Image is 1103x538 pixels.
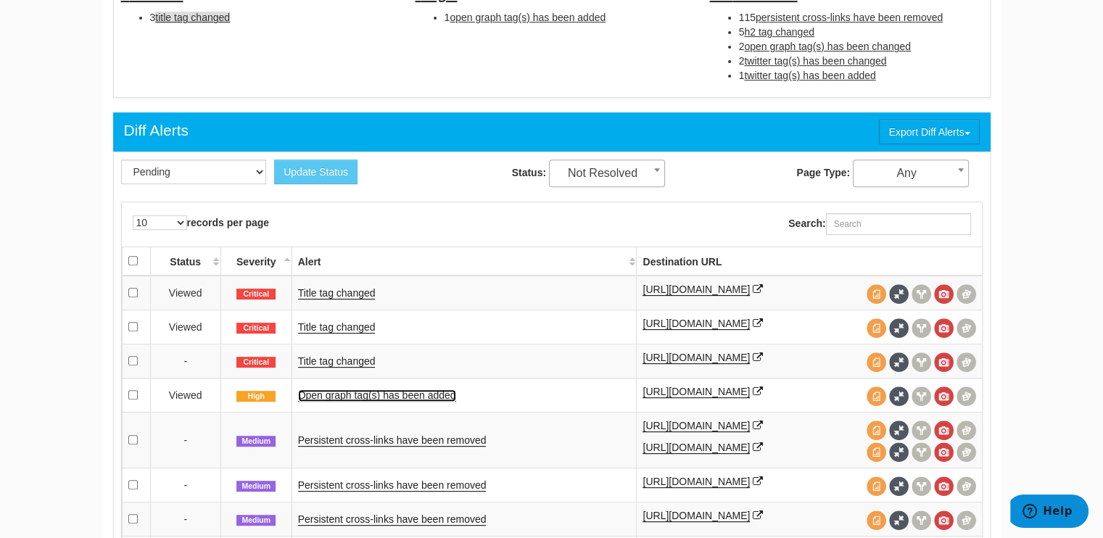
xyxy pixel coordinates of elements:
[934,510,954,530] span: View screenshot
[867,284,886,304] span: View source
[643,476,750,488] a: [URL][DOMAIN_NAME]
[643,284,750,296] a: [URL][DOMAIN_NAME]
[756,12,943,23] span: persistent cross-links have been removed
[889,442,909,462] span: Full Source Diff
[889,284,909,304] span: Full Source Diff
[150,378,220,412] td: Viewed
[934,352,954,372] span: View screenshot
[298,287,376,299] a: Title tag changed
[549,160,665,187] span: Not Resolved
[957,442,976,462] span: Compare screenshots
[150,412,220,468] td: -
[292,247,637,276] th: Alert: activate to sort column ascending
[912,352,931,372] span: View headers
[867,510,886,530] span: View source
[889,318,909,338] span: Full Source Diff
[739,10,983,25] li: 115
[854,163,968,183] span: Any
[512,167,546,178] strong: Status:
[236,391,276,402] span: High
[739,25,983,39] li: 5
[744,41,911,52] span: open graph tag(s) has been changed
[637,247,982,276] th: Destination URL
[236,323,276,334] span: Critical
[867,421,886,440] span: View source
[236,481,276,492] span: Medium
[796,167,850,178] strong: Page Type:
[1010,494,1088,531] iframe: Opens a widget where you can find more information
[889,421,909,440] span: Full Source Diff
[236,289,276,300] span: Critical
[150,502,220,536] td: -
[220,247,292,276] th: Severity: activate to sort column descending
[889,386,909,406] span: Full Source Diff
[150,468,220,502] td: -
[133,215,187,230] select: records per page
[788,213,970,235] label: Search:
[739,54,983,68] li: 2
[957,476,976,496] span: Compare screenshots
[236,515,276,526] span: Medium
[867,442,886,462] span: View source
[274,160,358,184] button: Update Status
[643,352,750,364] a: [URL][DOMAIN_NAME]
[867,476,886,496] span: View source
[298,389,456,402] a: Open graph tag(s) has been added
[150,10,394,25] li: 3
[744,70,875,81] span: twitter tag(s) has been added
[826,213,971,235] input: Search:
[912,476,931,496] span: View headers
[236,436,276,447] span: Medium
[912,442,931,462] span: View headers
[744,26,814,38] span: h2 tag changed
[957,421,976,440] span: Compare screenshots
[298,434,487,447] a: Persistent cross-links have been removed
[867,352,886,372] span: View source
[133,215,270,230] label: records per page
[298,321,376,334] a: Title tag changed
[867,386,886,406] span: View source
[912,386,931,406] span: View headers
[957,352,976,372] span: Compare screenshots
[957,318,976,338] span: Compare screenshots
[643,386,750,398] a: [URL][DOMAIN_NAME]
[155,12,230,23] span: title tag changed
[739,68,983,83] li: 1
[445,10,688,25] li: 1
[912,510,931,530] span: View headers
[298,479,487,492] a: Persistent cross-links have been removed
[934,421,954,440] span: View screenshot
[744,55,886,67] span: twitter tag(s) has been changed
[150,310,220,344] td: Viewed
[643,510,750,522] a: [URL][DOMAIN_NAME]
[957,510,976,530] span: Compare screenshots
[853,160,969,187] span: Any
[889,510,909,530] span: Full Source Diff
[889,352,909,372] span: Full Source Diff
[934,476,954,496] span: View screenshot
[450,12,606,23] span: open graph tag(s) has been added
[124,120,189,141] div: Diff Alerts
[934,442,954,462] span: View screenshot
[912,318,931,338] span: View headers
[150,247,220,276] th: Status: activate to sort column ascending
[934,318,954,338] span: View screenshot
[739,39,983,54] li: 2
[550,163,664,183] span: Not Resolved
[879,120,979,144] button: Export Diff Alerts
[298,513,487,526] a: Persistent cross-links have been removed
[889,476,909,496] span: Full Source Diff
[867,318,886,338] span: View source
[236,357,276,368] span: Critical
[912,284,931,304] span: View headers
[150,344,220,378] td: -
[957,386,976,406] span: Compare screenshots
[643,318,750,330] a: [URL][DOMAIN_NAME]
[298,355,376,368] a: Title tag changed
[934,386,954,406] span: View screenshot
[150,276,220,310] td: Viewed
[643,442,750,454] a: [URL][DOMAIN_NAME]
[912,421,931,440] span: View headers
[643,420,750,432] a: [URL][DOMAIN_NAME]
